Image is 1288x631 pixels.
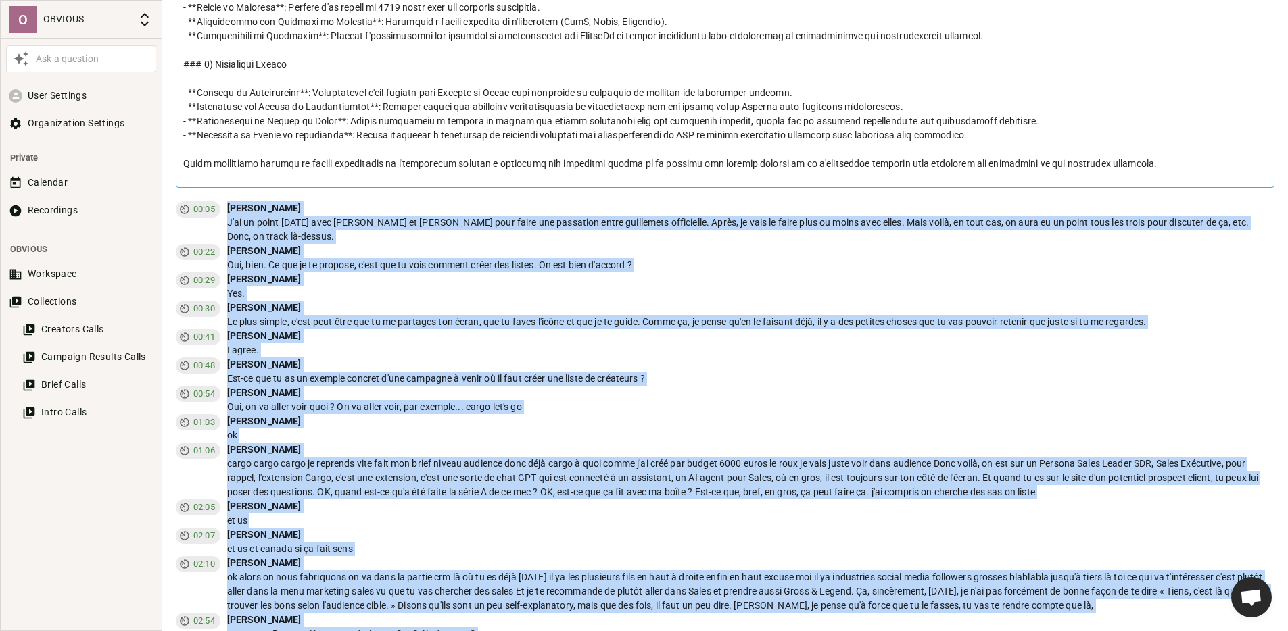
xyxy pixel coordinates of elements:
li: Private [6,145,156,170]
div: 01:06 [176,443,220,459]
button: Organization Settings [6,111,156,136]
span: 01:06 [188,444,220,457]
div: 02:10 [176,556,220,572]
div: [PERSON_NAME] [227,613,1274,627]
div: cargo cargo cargo je reprends vite fait mon brief niveau audience donc déjà cargo à quoi comme j'... [227,457,1274,499]
button: User Settings [6,83,156,108]
button: Recordings [6,198,156,223]
span: 00:30 [188,302,220,315]
div: [PERSON_NAME] [227,556,1274,570]
div: Est-ce que tu as un exemple concret d'une campagne à venir où il faut créer une liste de créateurs ? [227,372,1274,386]
div: Yes. [227,286,1274,301]
div: [PERSON_NAME] [227,244,1274,258]
div: [PERSON_NAME] [227,201,1274,216]
span: 02:54 [188,614,220,628]
button: Intro Calls [20,400,156,425]
div: ok alors on nous fabriquons on va dans la partie crm là où tu es déjà [DATE] il ya les plusieurs ... [227,570,1274,613]
div: [PERSON_NAME] [227,414,1274,428]
div: 02:54 [176,613,220,629]
span: 02:07 [188,529,220,542]
span: 00:29 [188,274,220,287]
div: [PERSON_NAME] [227,443,1274,457]
div: Oui, on va aller voir quoi ? On va aller voir, par exemple... cargo let's go [227,400,1274,414]
div: I agree. [227,343,1274,357]
div: 00:22 [176,244,220,260]
div: 02:07 [176,528,220,544]
p: OBVIOUS [43,12,131,26]
button: Calendar [6,170,156,195]
div: [PERSON_NAME] [227,528,1274,542]
span: 00:05 [188,203,220,216]
div: 00:29 [176,272,220,288]
span: 02:05 [188,501,220,514]
div: [PERSON_NAME] [227,301,1274,315]
div: Ask a question [32,52,153,66]
button: Creators Calls [20,317,156,342]
div: [PERSON_NAME] [227,357,1274,372]
div: 00:41 [176,329,220,345]
span: 00:48 [188,359,220,372]
div: 02:05 [176,499,220,515]
span: 00:54 [188,387,220,401]
div: J'ai un point [DATE] avec [PERSON_NAME] et [PERSON_NAME] pour faire une passation entre guillemet... [227,216,1274,244]
div: Ouvrir le chat [1231,577,1272,617]
div: 00:05 [176,201,220,218]
div: [PERSON_NAME] [227,499,1274,513]
div: 00:54 [176,386,220,402]
button: Campaign Results Calls [20,345,156,370]
li: OBVIOUS [6,236,156,261]
div: Oui, bien. Ce que je te propose, c'est que tu vois comment créer des listes. On est bien d'accord ? [227,258,1274,272]
button: Workspace [6,261,156,286]
div: et us [227,513,1274,528]
button: Awesile Icon [9,47,32,70]
span: 01:03 [188,415,220,429]
div: 00:30 [176,301,220,317]
span: 00:22 [188,245,220,259]
div: [PERSON_NAME] [227,329,1274,343]
div: [PERSON_NAME] [227,386,1274,400]
div: ok [227,428,1274,443]
button: Collections [6,289,156,314]
span: 02:10 [188,557,220,571]
div: et us et canada si ça fait sens [227,542,1274,556]
div: [PERSON_NAME] [227,272,1274,286]
div: O [9,6,37,33]
div: 00:48 [176,357,220,374]
button: Brief Calls [20,372,156,397]
div: Le plus simple, c'est peut-être que tu me partages ton écran, que tu faves l'icône et que je te g... [227,315,1274,329]
div: 01:03 [176,414,220,430]
span: 00:41 [188,330,220,344]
